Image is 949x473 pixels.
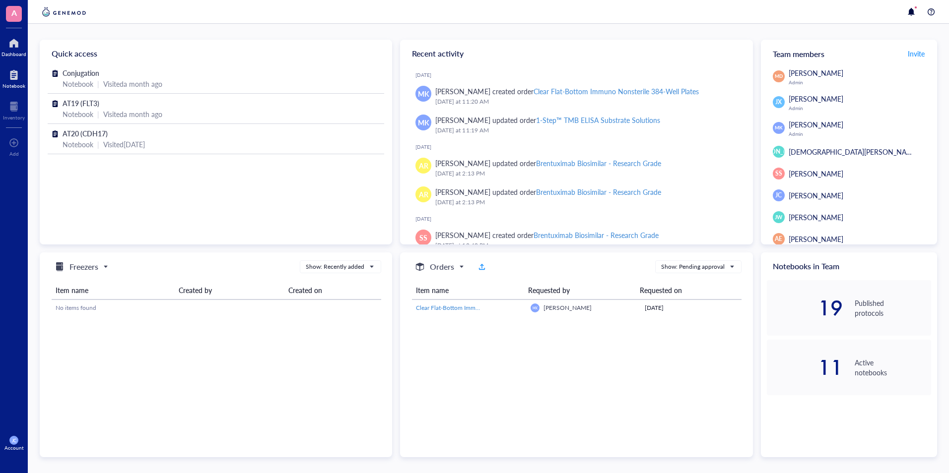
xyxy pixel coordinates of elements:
[56,303,377,312] div: No items found
[40,6,88,18] img: genemod-logo
[97,139,99,150] div: |
[1,35,26,57] a: Dashboard
[789,79,931,85] div: Admin
[419,160,428,171] span: AR
[435,169,737,178] div: [DATE] at 2:13 PM
[536,158,661,168] div: Brentuximab Biosimilar - Research Grade
[435,86,699,97] div: [PERSON_NAME] created order
[4,445,24,451] div: Account
[52,281,175,299] th: Item name
[1,51,26,57] div: Dashboard
[775,73,783,80] span: MD
[435,115,660,125] div: [PERSON_NAME] updated order
[907,46,925,61] button: Invite
[419,189,428,200] span: AR
[97,78,99,89] div: |
[11,6,17,19] span: A
[435,197,737,207] div: [DATE] at 2:13 PM
[284,281,381,299] th: Created on
[103,109,162,119] div: Visited a month ago
[9,151,19,157] div: Add
[415,144,745,150] div: [DATE]
[63,78,93,89] div: Notebook
[543,303,592,312] span: [PERSON_NAME]
[416,303,523,312] a: Clear Flat-Bottom Immuno Nonsterile 384-Well Plates
[3,115,25,120] div: Inventory
[418,117,429,128] span: MK
[789,68,843,78] span: [PERSON_NAME]
[3,99,25,120] a: Inventory
[63,68,99,78] span: Conjugation
[97,109,99,119] div: |
[789,234,843,244] span: [PERSON_NAME]
[415,72,745,78] div: [DATE]
[661,262,725,271] div: Show: Pending approval
[789,212,843,222] span: [PERSON_NAME]
[435,186,661,197] div: [PERSON_NAME] updated order
[775,191,782,200] span: JC
[63,128,108,138] span: AT20 (CDH17)
[69,261,98,273] h5: Freezers
[775,98,782,107] span: JX
[536,115,660,125] div: 1-Step™ TMB ELISA Substrate Solutions
[408,111,745,139] a: MK[PERSON_NAME] updated order1-Step™ TMB ELISA Substrate Solutions[DATE] at 11:19 AM
[533,306,538,310] span: MK
[408,182,745,211] a: AR[PERSON_NAME] updated orderBrentuximab Biosimilar - Research Grade[DATE] at 2:13 PM
[416,303,556,312] span: Clear Flat-Bottom Immuno Nonsterile 384-Well Plates
[761,252,937,280] div: Notebooks in Team
[789,147,919,157] span: [DEMOGRAPHIC_DATA][PERSON_NAME]
[103,78,162,89] div: Visited a month ago
[524,281,636,299] th: Requested by
[789,94,843,104] span: [PERSON_NAME]
[789,131,931,137] div: Admin
[767,359,843,375] div: 11
[11,438,16,443] span: JC
[775,235,782,243] span: AE
[412,281,524,299] th: Item name
[103,139,145,150] div: Visited [DATE]
[855,298,931,318] div: Published protocols
[645,303,738,312] div: [DATE]
[408,226,745,254] a: SS[PERSON_NAME] created orderBrentuximab Biosimilar - Research Grade[DATE] at 10:40 PM
[435,125,737,135] div: [DATE] at 11:19 AM
[775,169,782,178] span: SS
[175,281,284,299] th: Created by
[908,49,925,59] span: Invite
[400,40,752,67] div: Recent activity
[775,213,783,221] span: JW
[761,40,937,67] div: Team members
[789,190,843,200] span: [PERSON_NAME]
[789,119,843,129] span: [PERSON_NAME]
[534,86,699,96] div: Clear Flat-Bottom Immuno Nonsterile 384-Well Plates
[63,109,93,119] div: Notebook
[636,281,734,299] th: Requested on
[855,357,931,377] div: Active notebooks
[435,97,737,107] div: [DATE] at 11:20 AM
[415,216,745,222] div: [DATE]
[789,105,931,111] div: Admin
[435,158,661,169] div: [PERSON_NAME] updated order
[306,262,364,271] div: Show: Recently added
[767,300,843,316] div: 19
[789,169,843,178] span: [PERSON_NAME]
[754,147,803,156] span: [PERSON_NAME]
[408,82,745,111] a: MK[PERSON_NAME] created orderClear Flat-Bottom Immuno Nonsterile 384-Well Plates[DATE] at 11:20 AM
[775,124,782,131] span: MK
[408,154,745,182] a: AR[PERSON_NAME] updated orderBrentuximab Biosimilar - Research Grade[DATE] at 2:13 PM
[40,40,392,67] div: Quick access
[2,83,25,89] div: Notebook
[63,139,93,150] div: Notebook
[2,67,25,89] a: Notebook
[418,88,429,99] span: MK
[430,261,454,273] h5: Orders
[536,187,661,197] div: Brentuximab Biosimilar - Research Grade
[63,98,99,108] span: AT19 (FLT3)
